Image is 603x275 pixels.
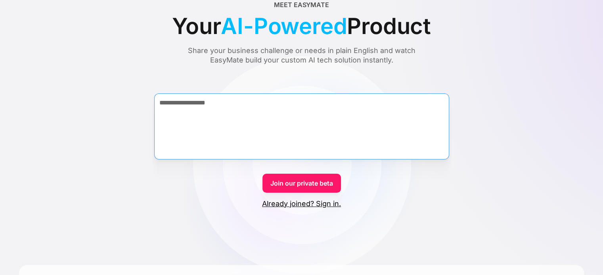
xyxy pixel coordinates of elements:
[262,174,341,193] a: Join our private beta
[172,9,431,43] div: Your
[347,9,431,43] span: Product
[221,9,347,43] span: AI-Powered
[173,46,431,65] div: Share your business challenge or needs in plain English and watch EasyMate build your custom AI t...
[262,199,341,209] a: Already joined? Sign in.
[19,79,584,209] form: Form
